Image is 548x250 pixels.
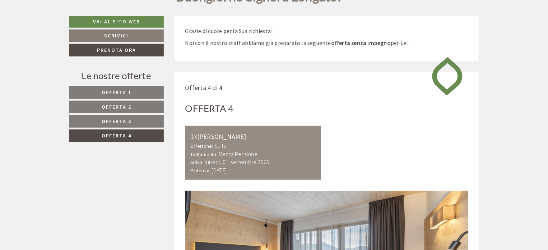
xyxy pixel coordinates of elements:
strong: offerta senza impegno [331,39,391,46]
img: image [427,51,468,102]
b: Suite [214,142,227,149]
div: Le nostre offerte [69,69,164,82]
span: Offerta 1 [102,89,131,96]
p: Grazie di cuore per la Sua richiesta! [185,27,468,35]
div: Offerta 4 [185,102,234,115]
span: Offerta 3 [102,118,131,124]
div: lunedì [127,6,155,18]
button: Invia [247,190,283,202]
small: Partenza: [191,168,211,174]
a: Vai al sito web [69,16,164,28]
b: lunedì, 01. settembre 2025 [205,158,269,165]
b: 1x [191,132,197,141]
div: [PERSON_NAME] [191,131,316,142]
small: Arrivo: [191,159,204,165]
small: Trattamento: [191,151,218,158]
small: 2 Persone: [191,143,213,149]
a: Scrivici [69,29,164,42]
div: Buon giorno, come possiamo aiutarla? [6,20,112,42]
span: Offerta 4 di 4 [185,83,223,92]
b: [DATE] [212,167,227,174]
div: [GEOGRAPHIC_DATA] [11,21,108,27]
span: Offerta 2 [102,104,131,110]
b: Mezza Pensione [219,150,257,158]
p: Noi con il nostro staff abbiamo già preparato la seguente per Lei: [185,39,468,47]
small: 21:09 [11,35,108,40]
a: Prenota ora [69,44,164,56]
span: Offerta 4 [102,132,131,139]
